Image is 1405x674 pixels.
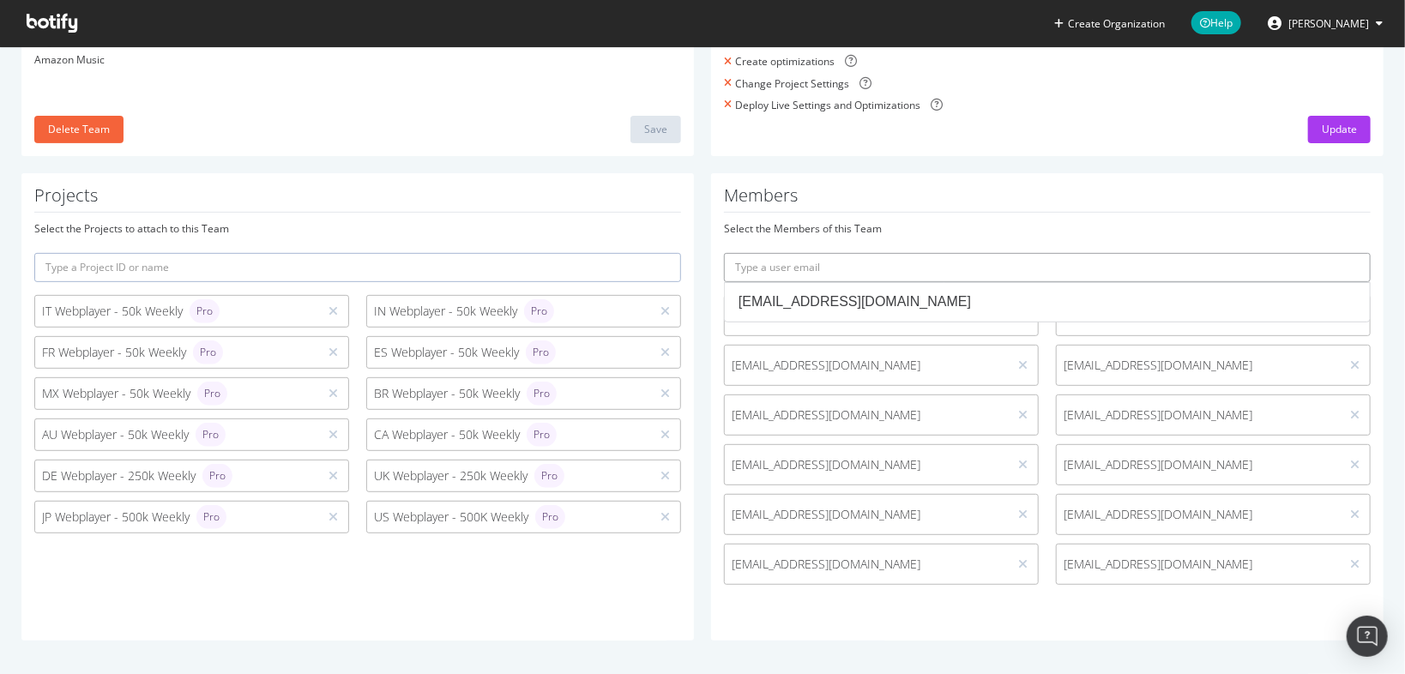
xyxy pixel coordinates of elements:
[42,505,311,529] div: JP Webplayer - 500k Weekly
[739,292,1356,312] div: [EMAIL_ADDRESS][DOMAIN_NAME]
[534,464,564,488] div: brand label
[42,340,311,364] div: FR Webplayer - 50k Weekly
[1064,556,1333,573] span: [EMAIL_ADDRESS][DOMAIN_NAME]
[1347,616,1388,657] div: Open Intercom Messenger
[200,347,216,358] span: Pro
[202,430,219,440] span: Pro
[48,122,110,136] div: Delete Team
[193,340,223,364] div: brand label
[196,423,226,447] div: brand label
[190,299,220,323] div: brand label
[204,388,220,399] span: Pro
[524,299,554,323] div: brand label
[527,423,557,447] div: brand label
[535,505,565,529] div: brand label
[527,382,557,406] div: brand label
[1064,406,1333,424] span: [EMAIL_ADDRESS][DOMAIN_NAME]
[630,116,681,143] button: Save
[1191,11,1241,34] span: Help
[374,423,643,447] div: CA Webplayer - 50k Weekly
[534,388,550,399] span: Pro
[374,382,643,406] div: BR Webplayer - 50k Weekly
[1053,15,1166,32] button: Create Organization
[724,221,1371,236] div: Select the Members of this Team
[732,357,1001,374] span: [EMAIL_ADDRESS][DOMAIN_NAME]
[374,464,643,488] div: UK Webplayer - 250k Weekly
[732,406,1001,424] span: [EMAIL_ADDRESS][DOMAIN_NAME]
[202,464,232,488] div: brand label
[1064,506,1333,523] span: [EMAIL_ADDRESS][DOMAIN_NAME]
[1288,16,1369,31] span: Tyler Trent
[209,471,226,481] span: Pro
[196,306,213,316] span: Pro
[1308,116,1371,143] button: Update
[42,464,311,488] div: DE Webplayer - 250k Weekly
[42,382,311,406] div: MX Webplayer - 50k Weekly
[1064,357,1333,374] span: [EMAIL_ADDRESS][DOMAIN_NAME]
[724,186,1371,213] h1: Members
[1322,122,1357,136] div: Update
[34,52,681,67] div: Amazon Music
[374,340,643,364] div: ES Webplayer - 50k Weekly
[732,506,1001,523] span: [EMAIL_ADDRESS][DOMAIN_NAME]
[533,347,549,358] span: Pro
[42,423,311,447] div: AU Webplayer - 50k Weekly
[732,556,1001,573] span: [EMAIL_ADDRESS][DOMAIN_NAME]
[724,253,1371,282] input: Type a user email
[42,299,311,323] div: IT Webplayer - 50k Weekly
[203,512,220,522] span: Pro
[34,221,681,236] div: Select the Projects to attach to this Team
[542,512,558,522] span: Pro
[644,122,667,136] div: Save
[1254,9,1396,37] button: [PERSON_NAME]
[197,382,227,406] div: brand label
[34,253,681,282] input: Type a Project ID or name
[735,76,849,91] div: Change Project Settings
[735,98,920,112] div: Deploy Live Settings and Optimizations
[374,505,643,529] div: US Webplayer - 500K Weekly
[374,299,643,323] div: IN Webplayer - 50k Weekly
[541,471,558,481] span: Pro
[1064,456,1333,473] span: [EMAIL_ADDRESS][DOMAIN_NAME]
[534,430,550,440] span: Pro
[34,116,124,143] button: Delete Team
[531,306,547,316] span: Pro
[732,456,1001,473] span: [EMAIL_ADDRESS][DOMAIN_NAME]
[34,186,681,213] h1: Projects
[526,340,556,364] div: brand label
[196,505,226,529] div: brand label
[735,54,835,69] div: Create optimizations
